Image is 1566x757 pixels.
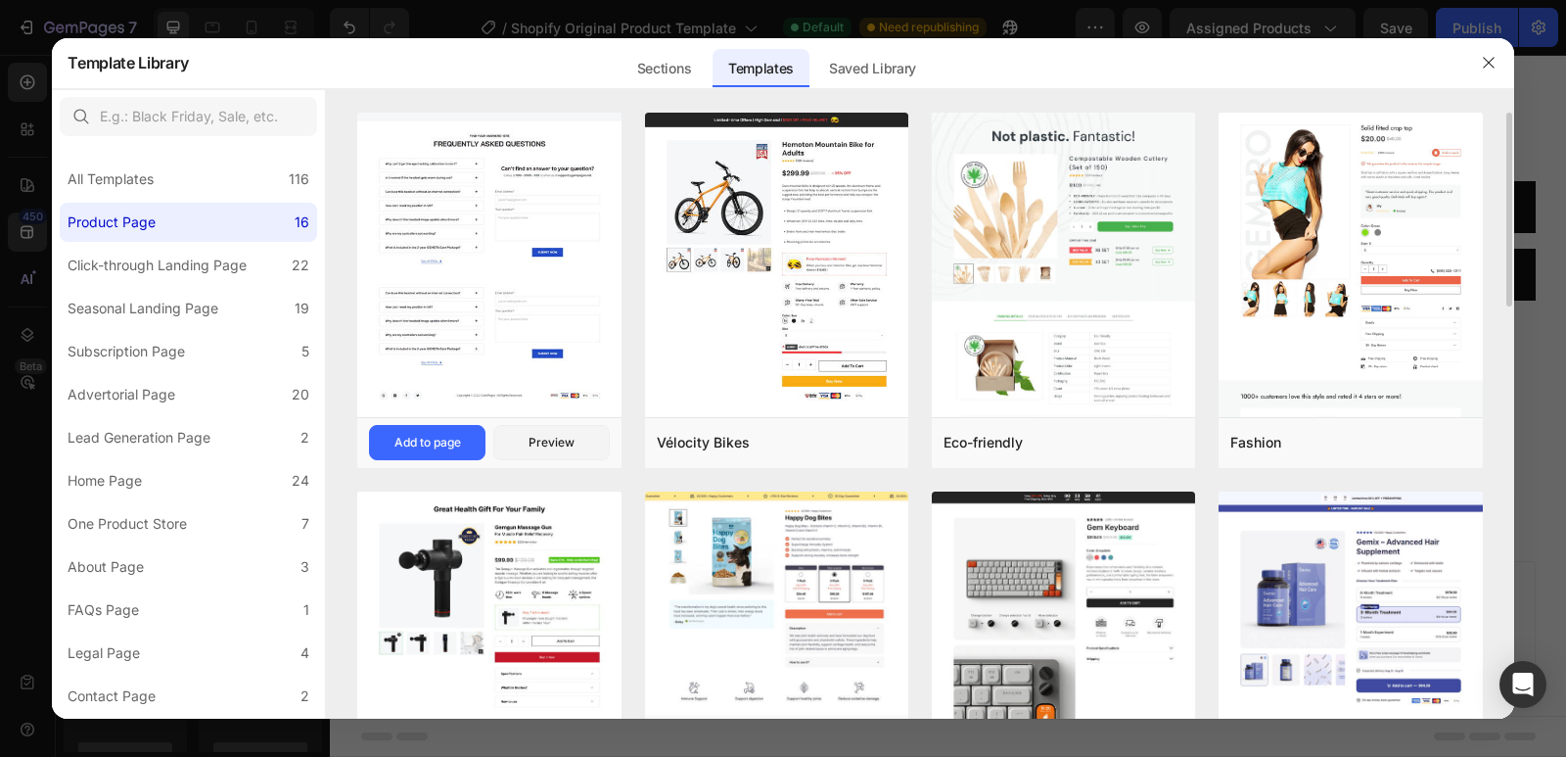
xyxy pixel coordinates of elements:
div: Quantity [634,20,1206,52]
button: Carousel Back Arrow [47,355,70,378]
div: 1 [303,598,309,622]
button: Add to cart [634,126,1206,178]
div: Lead Generation Page [68,426,210,449]
div: Seasonal Landing Page [68,297,218,320]
div: 2 [300,426,309,449]
div: One Product Store [68,512,187,536]
div: 3 [300,555,309,579]
input: quantity [679,68,746,110]
div: 5 [301,340,309,363]
div: Add blank section [705,540,824,560]
button: increment [746,68,790,110]
div: 19 [295,297,309,320]
div: About Page [68,555,144,579]
div: Home Page [68,469,142,493]
span: then drag & drop elements [690,564,836,582]
button: decrement [635,68,679,110]
div: 20 [292,383,309,406]
button: Preview [493,425,610,460]
span: from URL or image [559,564,664,582]
div: 4 [300,641,309,665]
div: Saved Library [813,49,932,88]
div: Subscription Page [68,340,185,363]
div: Add to page [394,434,461,451]
div: Templates [713,49,809,88]
div: 24 [292,469,309,493]
div: 16 [295,211,309,234]
button: Add to page [369,425,485,460]
div: Vélocity Bikes [657,431,750,454]
div: 7 [301,512,309,536]
div: Add to cart [894,138,969,166]
span: inspired by CRO experts [398,564,532,582]
div: Contact Page [68,685,156,708]
div: FAQs Page [68,598,139,622]
div: 2 [300,685,309,708]
button: Carousel Next Arrow [564,355,587,378]
div: Click-through Landing Page [68,254,247,277]
div: 22 [292,254,309,277]
div: Legal Page [68,641,140,665]
span: Add section [572,496,665,516]
div: Open Intercom Messenger [1499,661,1546,708]
h2: Template Library [68,37,188,88]
div: All Templates [68,167,154,191]
div: Choose templates [407,540,526,560]
div: Product Page [68,211,156,234]
input: E.g.: Black Friday, Sale, etc. [60,97,317,136]
div: Eco-friendly [944,431,1023,454]
div: Buy it now [884,206,956,234]
div: Sections [622,49,707,88]
div: Fashion [1230,431,1281,454]
button: Buy it now [634,194,1206,246]
div: 116 [289,167,309,191]
div: Advertorial Page [68,383,175,406]
div: Preview [529,434,575,451]
div: Generate layout [561,540,664,560]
